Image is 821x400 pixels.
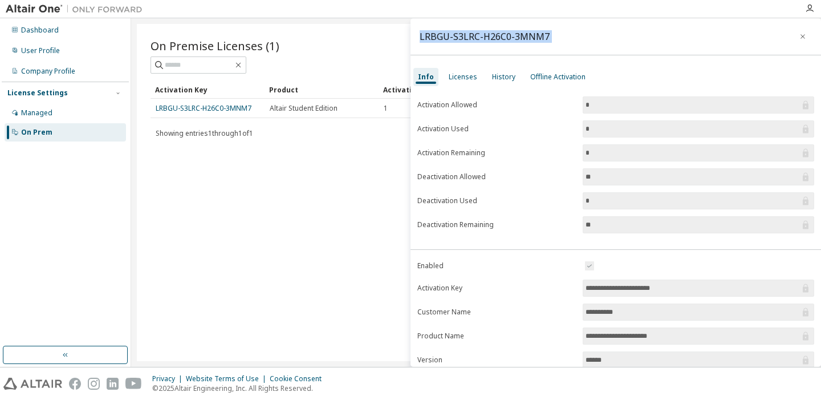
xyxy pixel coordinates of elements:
[417,148,576,157] label: Activation Remaining
[21,108,52,118] div: Managed
[384,104,388,113] span: 1
[530,72,586,82] div: Offline Activation
[383,80,488,99] div: Activation Allowed
[7,88,68,98] div: License Settings
[417,261,576,270] label: Enabled
[269,80,374,99] div: Product
[151,38,279,54] span: On Premise Licenses (1)
[270,374,328,383] div: Cookie Consent
[21,67,75,76] div: Company Profile
[155,80,260,99] div: Activation Key
[270,104,338,113] span: Altair Student Edition
[417,284,576,293] label: Activation Key
[152,383,328,393] p: © 2025 Altair Engineering, Inc. All Rights Reserved.
[21,26,59,35] div: Dashboard
[417,124,576,134] label: Activation Used
[420,32,550,41] div: LRBGU-S3LRC-H26C0-3MNM7
[156,103,251,113] a: LRBGU-S3LRC-H26C0-3MNM7
[417,355,576,365] label: Version
[156,128,253,138] span: Showing entries 1 through 1 of 1
[449,72,477,82] div: Licenses
[3,378,62,390] img: altair_logo.svg
[417,332,576,341] label: Product Name
[417,172,576,181] label: Deactivation Allowed
[186,374,270,383] div: Website Terms of Use
[125,378,142,390] img: youtube.svg
[107,378,119,390] img: linkedin.svg
[417,220,576,229] label: Deactivation Remaining
[417,308,576,317] label: Customer Name
[6,3,148,15] img: Altair One
[152,374,186,383] div: Privacy
[492,72,515,82] div: History
[417,100,576,110] label: Activation Allowed
[21,128,52,137] div: On Prem
[418,72,434,82] div: Info
[69,378,81,390] img: facebook.svg
[21,46,60,55] div: User Profile
[417,196,576,205] label: Deactivation Used
[88,378,100,390] img: instagram.svg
